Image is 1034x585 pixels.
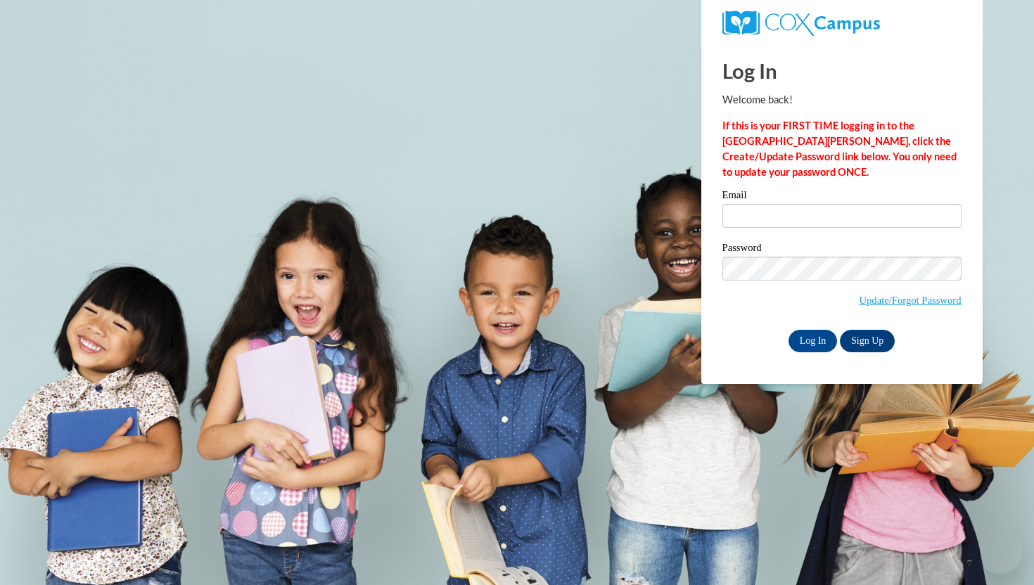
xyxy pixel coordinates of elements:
strong: If this is your FIRST TIME logging in to the [GEOGRAPHIC_DATA][PERSON_NAME], click the Create/Upd... [722,120,957,178]
a: COX Campus [722,11,962,36]
label: Password [722,243,962,257]
a: Update/Forgot Password [859,295,961,306]
iframe: Button to launch messaging window [978,529,1023,574]
label: Email [722,190,962,204]
img: COX Campus [722,11,880,36]
input: Log In [789,330,838,352]
h1: Log In [722,56,962,85]
p: Welcome back! [722,92,962,108]
a: Sign Up [840,330,895,352]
